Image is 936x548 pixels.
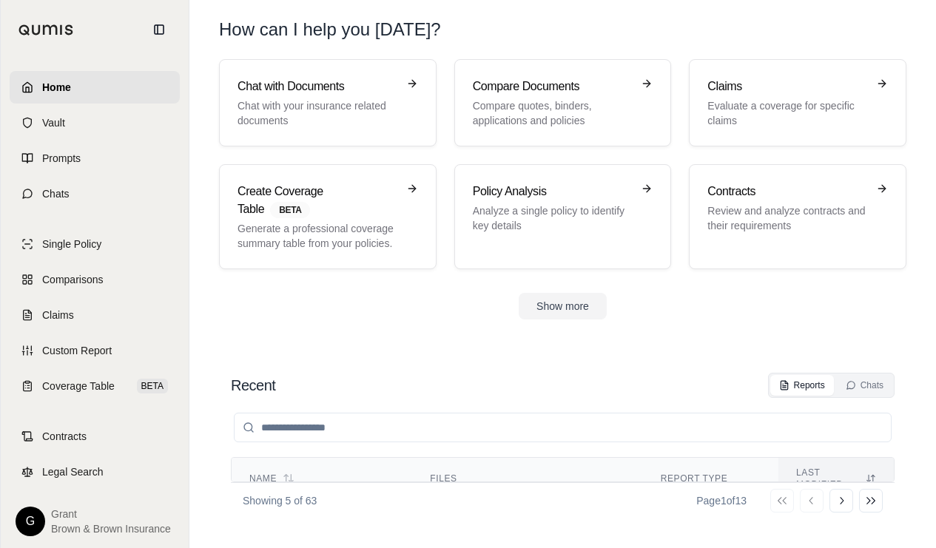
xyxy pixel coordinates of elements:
[42,429,87,444] span: Contracts
[10,106,180,139] a: Vault
[137,379,168,393] span: BETA
[42,115,65,130] span: Vault
[796,467,876,490] div: Last modified
[10,420,180,453] a: Contracts
[42,379,115,393] span: Coverage Table
[147,18,171,41] button: Collapse sidebar
[779,379,825,391] div: Reports
[707,183,867,200] h3: Contracts
[42,186,70,201] span: Chats
[473,78,633,95] h3: Compare Documents
[10,299,180,331] a: Claims
[519,293,607,319] button: Show more
[18,24,74,35] img: Qumis Logo
[51,521,171,536] span: Brown & Brown Insurance
[51,507,171,521] span: Grant
[696,493,747,508] div: Page 1 of 13
[473,183,633,200] h3: Policy Analysis
[689,59,906,146] a: ClaimsEvaluate a coverage for specific claims
[42,308,74,322] span: Claims
[770,375,834,396] button: Reports
[42,237,101,251] span: Single Policy
[412,458,642,500] th: Files
[846,379,883,391] div: Chats
[238,78,397,95] h3: Chat with Documents
[42,272,103,287] span: Comparisons
[238,221,397,251] p: Generate a professional coverage summary table from your policies.
[219,164,437,269] a: Create Coverage TableBETAGenerate a professional coverage summary table from your policies.
[42,151,81,166] span: Prompts
[454,59,672,146] a: Compare DocumentsCompare quotes, binders, applications and policies
[42,343,112,358] span: Custom Report
[238,183,397,218] h3: Create Coverage Table
[10,334,180,367] a: Custom Report
[42,80,71,95] span: Home
[10,370,180,402] a: Coverage TableBETA
[270,202,310,218] span: BETA
[707,98,867,128] p: Evaluate a coverage for specific claims
[10,228,180,260] a: Single Policy
[16,507,45,536] div: G
[42,464,104,479] span: Legal Search
[473,98,633,128] p: Compare quotes, binders, applications and policies
[454,164,672,269] a: Policy AnalysisAnalyze a single policy to identify key details
[643,458,778,500] th: Report Type
[707,78,867,95] h3: Claims
[10,142,180,175] a: Prompts
[10,456,180,488] a: Legal Search
[10,71,180,104] a: Home
[10,177,180,210] a: Chats
[219,18,906,41] h1: How can I help you [DATE]?
[231,375,275,396] h2: Recent
[689,164,906,269] a: ContractsReview and analyze contracts and their requirements
[473,203,633,233] p: Analyze a single policy to identify key details
[707,203,867,233] p: Review and analyze contracts and their requirements
[837,375,892,396] button: Chats
[249,473,394,484] div: Name
[238,98,397,128] p: Chat with your insurance related documents
[243,493,317,508] p: Showing 5 of 63
[10,263,180,296] a: Comparisons
[219,59,437,146] a: Chat with DocumentsChat with your insurance related documents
